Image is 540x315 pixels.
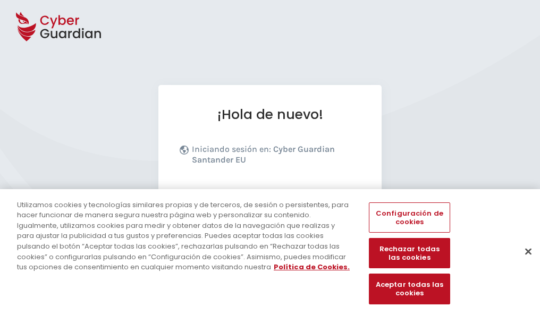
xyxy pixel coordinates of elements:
[180,106,360,123] h1: ¡Hola de nuevo!
[369,274,450,304] button: Aceptar todas las cookies
[192,144,358,171] p: Iniciando sesión en:
[274,262,350,272] a: Más información sobre su privacidad, se abre en una nueva pestaña
[369,239,450,269] button: Rechazar todas las cookies
[192,144,335,165] b: Cyber Guardian Santander EU
[17,200,353,273] div: Utilizamos cookies y tecnologías similares propias y de terceros, de sesión o persistentes, para ...
[369,202,450,233] button: Configuración de cookies, Abre el cuadro de diálogo del centro de preferencias.
[517,240,540,263] button: Cerrar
